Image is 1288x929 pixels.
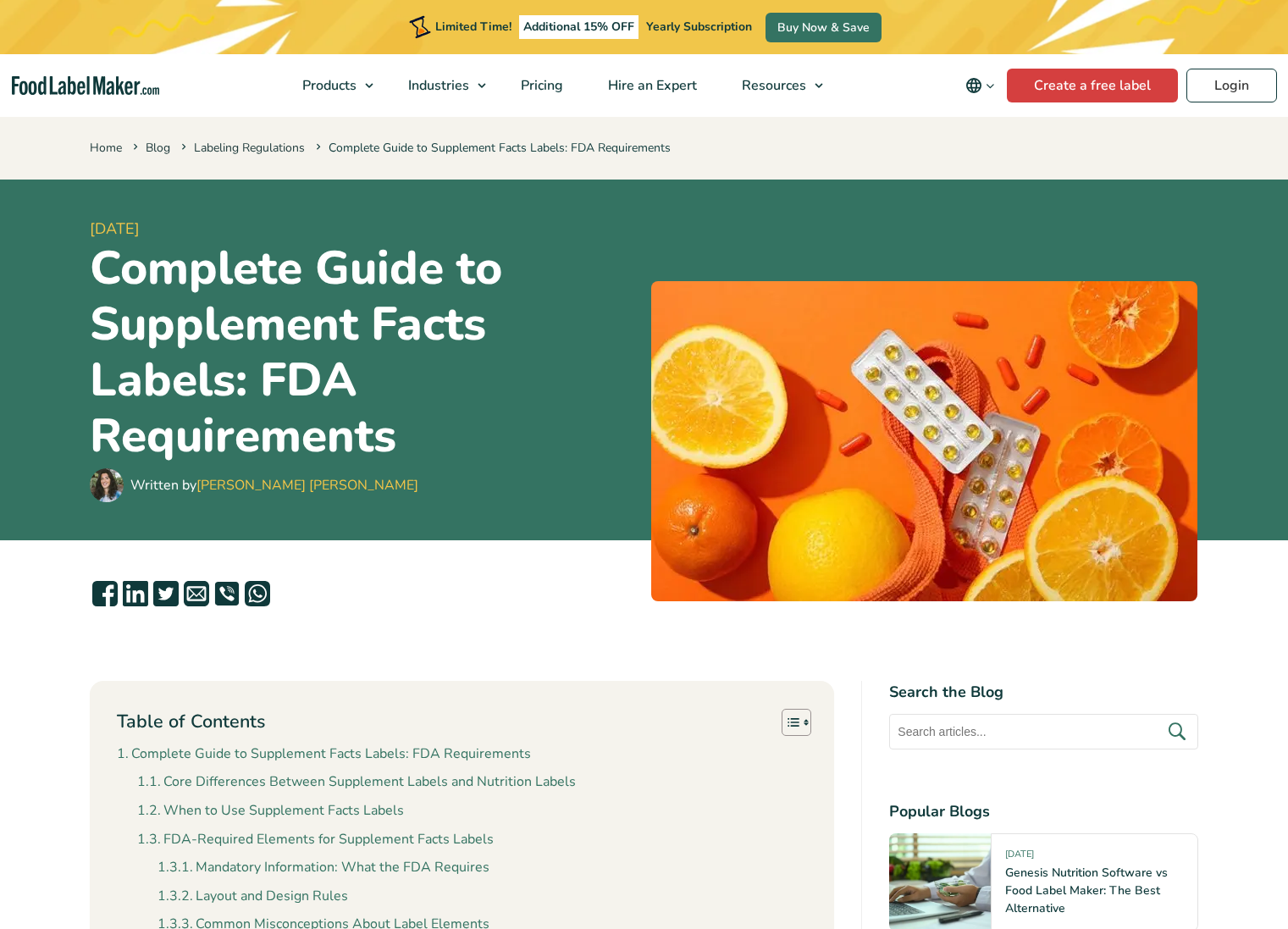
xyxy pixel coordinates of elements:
input: Search articles... [889,714,1198,749]
a: Login [1186,69,1277,102]
span: Yearly Subscription [646,19,752,35]
a: Complete Guide to Supplement Facts Labels: FDA Requirements [117,744,531,766]
a: Genesis Nutrition Software vs Food Label Maker: The Best Alternative [1005,865,1168,916]
span: Hire an Expert [603,76,699,95]
a: Buy Now & Save [766,13,882,42]
span: Products [297,76,358,95]
span: Industries [403,76,471,95]
a: Pricing [499,54,582,117]
span: [DATE] [1005,848,1034,867]
span: Limited Time! [435,19,511,35]
a: Home [90,140,122,156]
a: Toggle Table of Content [769,708,807,737]
h4: Search the Blog [889,681,1198,704]
div: Written by [130,475,418,495]
a: Resources [720,54,832,117]
a: Hire an Expert [586,54,716,117]
a: Industries [386,54,495,117]
h4: Popular Blogs [889,800,1198,823]
span: Pricing [516,76,565,95]
a: FDA-Required Elements for Supplement Facts Labels [137,829,494,851]
span: Resources [737,76,808,95]
span: [DATE] [90,218,638,241]
p: Table of Contents [117,709,265,735]
span: Additional 15% OFF [519,15,638,39]
a: Mandatory Information: What the FDA Requires [158,857,489,879]
a: [PERSON_NAME] [PERSON_NAME] [196,476,418,495]
a: Blog [146,140,170,156]
a: Labeling Regulations [194,140,305,156]
a: Layout and Design Rules [158,886,348,908]
h1: Complete Guide to Supplement Facts Labels: FDA Requirements [90,241,638,464]
a: Create a free label [1007,69,1178,102]
button: Change language [954,69,1007,102]
a: Food Label Maker homepage [12,76,159,96]
a: Products [280,54,382,117]
img: Maria Abi Hanna - Food Label Maker [90,468,124,502]
a: When to Use Supplement Facts Labels [137,800,404,822]
a: Core Differences Between Supplement Labels and Nutrition Labels [137,771,576,794]
span: Complete Guide to Supplement Facts Labels: FDA Requirements [312,140,671,156]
